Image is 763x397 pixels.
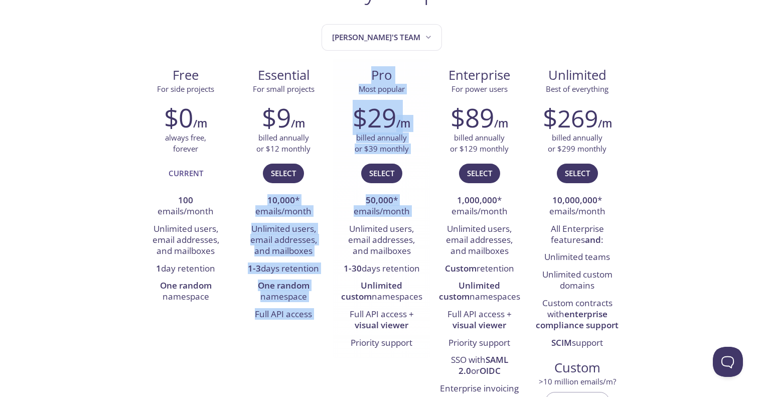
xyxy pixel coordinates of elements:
[144,278,227,306] li: namespace
[452,319,506,331] strong: visual viewer
[144,221,227,260] li: Unlimited users, email addresses, and mailboxes
[193,115,207,132] h6: /m
[438,352,521,380] li: SSO with or
[536,335,619,352] li: support
[256,133,311,154] p: billed annually or $12 monthly
[536,359,618,376] span: Custom
[480,365,501,376] strong: OIDC
[165,133,206,154] p: always free, forever
[445,262,477,274] strong: Custom
[438,335,521,352] li: Priority support
[242,278,325,306] li: namespace
[242,306,325,323] li: Full API access
[156,262,161,274] strong: 1
[258,280,310,291] strong: One random
[340,192,423,221] li: * emails/month
[248,262,261,274] strong: 1-3
[160,280,212,291] strong: One random
[369,167,394,180] span: Select
[536,192,619,221] li: * emails/month
[438,278,521,306] li: namespaces
[546,84,608,94] span: Best of everything
[359,84,405,94] span: Most popular
[361,164,402,183] button: Select
[243,67,325,84] span: Essential
[263,164,304,183] button: Select
[551,337,572,348] strong: SCIM
[536,267,619,295] li: Unlimited custom domains
[145,67,227,84] span: Free
[543,102,598,133] h2: $
[164,102,193,133] h2: $0
[366,194,393,206] strong: 50,000
[536,295,619,335] li: Custom contracts with
[355,133,409,154] p: billed annually or $39 monthly
[459,354,508,376] strong: SAML 2.0
[459,164,500,183] button: Select
[439,280,501,302] strong: Unlimited custom
[548,133,606,154] p: billed annually or $299 monthly
[438,67,520,84] span: Enterprise
[494,115,508,132] h6: /m
[450,102,494,133] h2: $89
[552,194,597,206] strong: 10,000,000
[548,66,606,84] span: Unlimited
[713,347,743,377] iframe: Help Scout Beacon - Open
[144,260,227,278] li: day retention
[178,194,193,206] strong: 100
[536,249,619,266] li: Unlimited teams
[557,164,598,183] button: Select
[565,167,590,180] span: Select
[457,194,497,206] strong: 1,000,000
[341,280,403,302] strong: Unlimited custom
[355,319,408,331] strong: visual viewer
[438,221,521,260] li: Unlimited users, email addresses, and mailboxes
[291,115,305,132] h6: /m
[539,376,616,386] span: > 10 million emails/m?
[438,192,521,221] li: * emails/month
[253,84,315,94] span: For small projects
[396,115,410,132] h6: /m
[242,221,325,260] li: Unlimited users, email addresses, and mailboxes
[536,221,619,249] li: All Enterprise features :
[340,278,423,306] li: namespaces
[536,308,619,331] strong: enterprise compliance support
[242,192,325,221] li: * emails/month
[267,194,295,206] strong: 10,000
[341,67,422,84] span: Pro
[467,167,492,180] span: Select
[353,102,396,133] h2: $29
[340,335,423,352] li: Priority support
[262,102,291,133] h2: $9
[557,102,598,135] span: 269
[344,262,362,274] strong: 1-30
[242,260,325,278] li: days retention
[322,24,442,51] button: Iulian's team
[450,133,509,154] p: billed annually or $129 monthly
[438,260,521,278] li: retention
[598,115,612,132] h6: /m
[157,84,214,94] span: For side projects
[585,234,601,245] strong: and
[144,192,227,221] li: emails/month
[340,306,423,335] li: Full API access +
[271,167,296,180] span: Select
[340,260,423,278] li: days retention
[332,31,433,44] span: [PERSON_NAME]'s team
[340,221,423,260] li: Unlimited users, email addresses, and mailboxes
[451,84,508,94] span: For power users
[438,306,521,335] li: Full API access +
